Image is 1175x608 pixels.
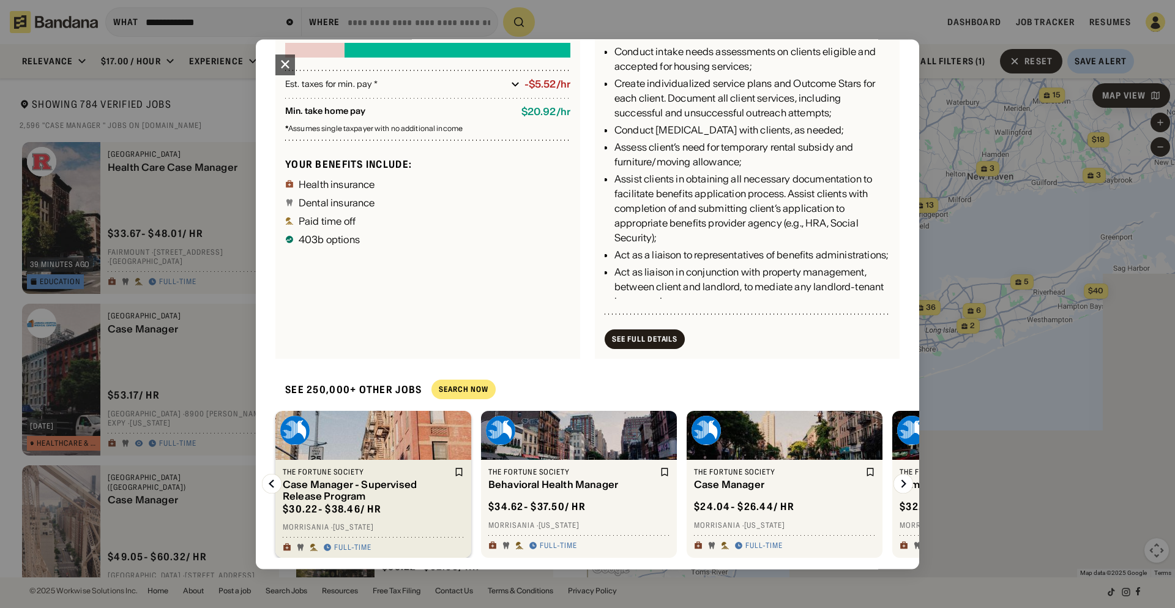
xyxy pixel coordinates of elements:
[283,467,452,477] div: The Fortune Society
[299,179,375,189] div: Health insurance
[614,77,890,121] div: Create individualized service plans and Outcome Stars for each client. Document all client servic...
[280,416,310,445] img: The Fortune Society logo
[897,416,927,445] img: The Fortune Society logo
[694,501,794,514] div: $ 24.04 - $26.44 / hr
[285,158,570,171] div: Your benefits include:
[283,503,381,516] div: $ 30.22 - $38.46 / hr
[486,416,515,445] img: The Fortune Society logo
[614,265,890,309] div: Act as liaison in conjunction with property management, between client and landlord, to mediate a...
[893,474,913,494] img: Right Arrow
[694,479,863,491] div: Case Manager
[488,520,670,530] div: Morrisania · [US_STATE]
[285,126,570,133] div: Assumes single taxpayer with no additional income
[614,172,890,246] div: Assist clients in obtaining all necessary documentation to facilitate benefits application proces...
[488,467,657,477] div: The Fortune Society
[614,248,890,263] div: Act as a liaison to representatives of benefits administrations;
[694,520,875,530] div: Morrisania · [US_STATE]
[439,386,488,394] div: Search Now
[283,479,452,503] div: Case Manager - Supervised Release Program
[285,107,512,118] div: Min. take home pay
[900,520,1081,530] div: Morrisania · [US_STATE]
[334,543,371,553] div: Full-time
[299,235,360,244] div: 403b options
[275,373,422,406] div: See 250,000+ other jobs
[488,501,586,514] div: $ 34.62 - $37.50 / hr
[614,123,890,138] div: Conduct [MEDICAL_DATA] with clients, as needed;
[488,479,657,491] div: Behavioral Health Manager
[299,198,375,208] div: Dental insurance
[540,541,577,551] div: Full-time
[900,467,1069,477] div: The Fortune Society
[283,523,464,533] div: Morrisania · [US_STATE]
[692,416,721,445] img: The Fortune Society logo
[745,541,783,551] div: Full-time
[614,45,890,74] div: Conduct intake needs assessments on clients eligible and accepted for housing services;
[524,79,570,91] div: -$5.52/hr
[900,501,998,514] div: $ 32.69 - $34.62 / hr
[614,140,890,170] div: Assess client’s need for temporary rental subsidy and furniture/moving allowance;
[521,107,570,118] div: $ 20.92 / hr
[262,474,282,494] img: Left Arrow
[612,336,677,343] div: See Full Details
[299,216,356,226] div: Paid time off
[694,467,863,477] div: The Fortune Society
[285,78,506,91] div: Est. taxes for min. pay *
